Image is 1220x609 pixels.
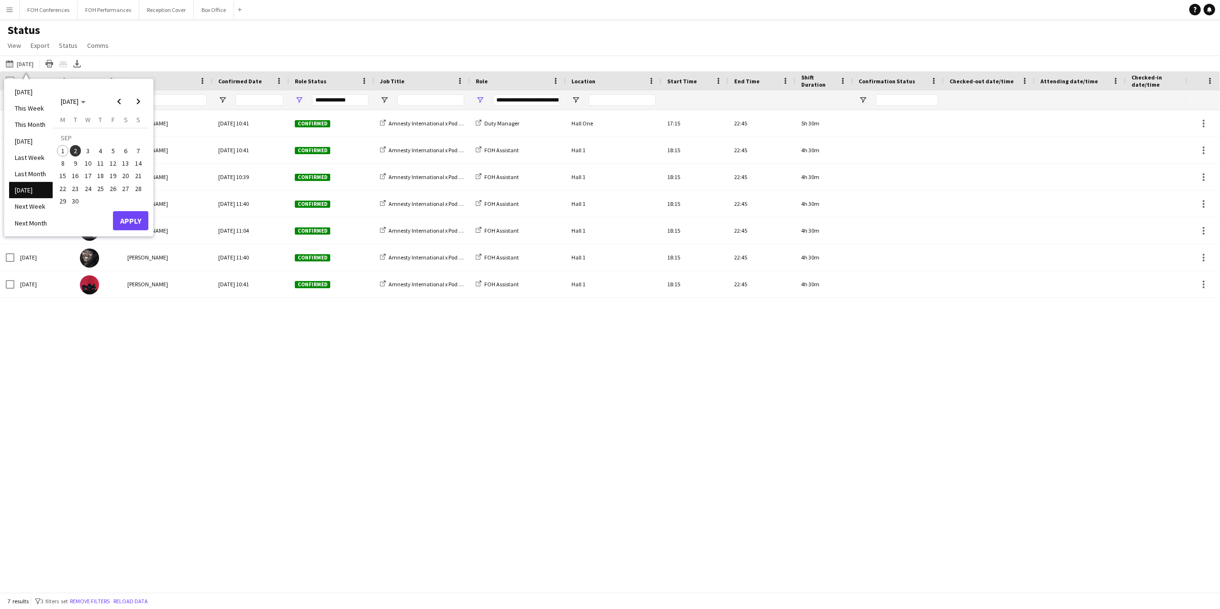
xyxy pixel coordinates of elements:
span: Name [127,78,143,85]
div: 4h 30m [795,244,853,271]
span: View [8,41,21,50]
button: 16-09-2025 [69,169,81,182]
div: 18:15 [661,191,728,217]
span: 24 [82,183,94,194]
button: Apply [113,211,148,230]
a: Duty Manager [476,120,519,127]
span: Export [31,41,49,50]
span: 21 [133,170,144,181]
span: M [60,115,65,124]
div: Hall 1 [566,244,661,271]
div: [DATE] 10:41 [213,110,289,136]
a: FOH Assistant [476,147,519,154]
a: Comms [83,39,112,52]
button: 27-09-2025 [119,182,132,194]
button: 06-09-2025 [119,145,132,157]
td: SEP [56,132,145,144]
span: 1 [57,145,68,157]
span: Amnesty International x Pod Save The [GEOGRAPHIC_DATA] [389,120,535,127]
span: Checked-out date/time [950,78,1014,85]
span: Amnesty International x Pod Save The [GEOGRAPHIC_DATA] [389,254,535,261]
button: 04-09-2025 [94,145,107,157]
span: Amnesty International x Pod Save The [GEOGRAPHIC_DATA] [389,200,535,207]
span: 25 [95,183,106,194]
button: 08-09-2025 [56,157,69,169]
span: Confirmed [295,281,330,288]
span: Start Time [667,78,697,85]
a: FOH Assistant [476,281,519,288]
input: Job Title Filter Input [397,94,464,106]
span: 30 [70,195,81,207]
span: Confirmed [295,201,330,208]
span: 15 [57,170,68,181]
a: Amnesty International x Pod Save The [GEOGRAPHIC_DATA] [380,147,535,154]
input: Confirmed Date Filter Input [235,94,283,106]
button: 23-09-2025 [69,182,81,194]
div: 22:45 [728,110,795,136]
a: FOH Assistant [476,254,519,261]
div: [DATE] 11:40 [213,191,289,217]
button: 25-09-2025 [94,182,107,194]
span: Amnesty International x Pod Save The [GEOGRAPHIC_DATA] [389,147,535,154]
span: W [85,115,90,124]
li: [DATE] [9,182,53,198]
div: 4h 30m [795,271,853,297]
div: Hall 1 [566,164,661,190]
li: This Week [9,100,53,116]
div: 18:15 [661,271,728,297]
div: 22:45 [728,244,795,271]
span: FOH Assistant [484,147,519,154]
span: FOH Assistant [484,254,519,261]
button: 20-09-2025 [119,169,132,182]
span: [DATE] [61,97,78,106]
span: 27 [120,183,132,194]
button: Reception Cover [139,0,194,19]
button: Open Filter Menu [571,96,580,104]
li: [DATE] [9,133,53,149]
span: 20 [120,170,132,181]
div: 5h 30m [795,110,853,136]
span: 4 [95,145,106,157]
a: Amnesty International x Pod Save The [GEOGRAPHIC_DATA] [380,281,535,288]
button: Open Filter Menu [218,96,227,104]
div: 18:15 [661,164,728,190]
a: Amnesty International x Pod Save The [GEOGRAPHIC_DATA] [380,227,535,234]
button: 07-09-2025 [132,145,145,157]
app-action-btn: Print [44,58,55,69]
span: FOH Assistant [484,200,519,207]
div: 4h 30m [795,137,853,163]
div: [DATE] [14,244,74,271]
span: Confirmed Date [218,78,262,85]
button: 03-09-2025 [82,145,94,157]
span: Confirmed [295,120,330,127]
img: Deborah Carew [80,248,99,268]
button: Choose month and year [57,93,90,110]
button: 01-09-2025 [56,145,69,157]
span: 23 [70,183,81,194]
div: [DATE] 11:04 [213,217,289,244]
button: 17-09-2025 [82,169,94,182]
button: 11-09-2025 [94,157,107,169]
span: Photo [80,78,96,85]
div: Hall 1 [566,217,661,244]
li: Next Week [9,198,53,214]
a: Amnesty International x Pod Save The [GEOGRAPHIC_DATA] [380,200,535,207]
button: 14-09-2025 [132,157,145,169]
span: Confirmed [295,254,330,261]
div: 22:45 [728,191,795,217]
span: 26 [107,183,119,194]
span: Amnesty International x Pod Save The [GEOGRAPHIC_DATA] [389,281,535,288]
div: 22:45 [728,137,795,163]
button: 21-09-2025 [132,169,145,182]
div: 22:45 [728,164,795,190]
div: 18:15 [661,137,728,163]
div: [DATE] 10:41 [213,137,289,163]
div: [DATE] 10:39 [213,164,289,190]
a: Amnesty International x Pod Save The [GEOGRAPHIC_DATA] [380,173,535,180]
button: [DATE] [4,58,35,69]
button: Previous month [110,92,129,111]
div: 4h 30m [795,191,853,217]
span: 2 [70,145,81,157]
span: 12 [107,158,119,169]
span: Confirmed [295,227,330,235]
